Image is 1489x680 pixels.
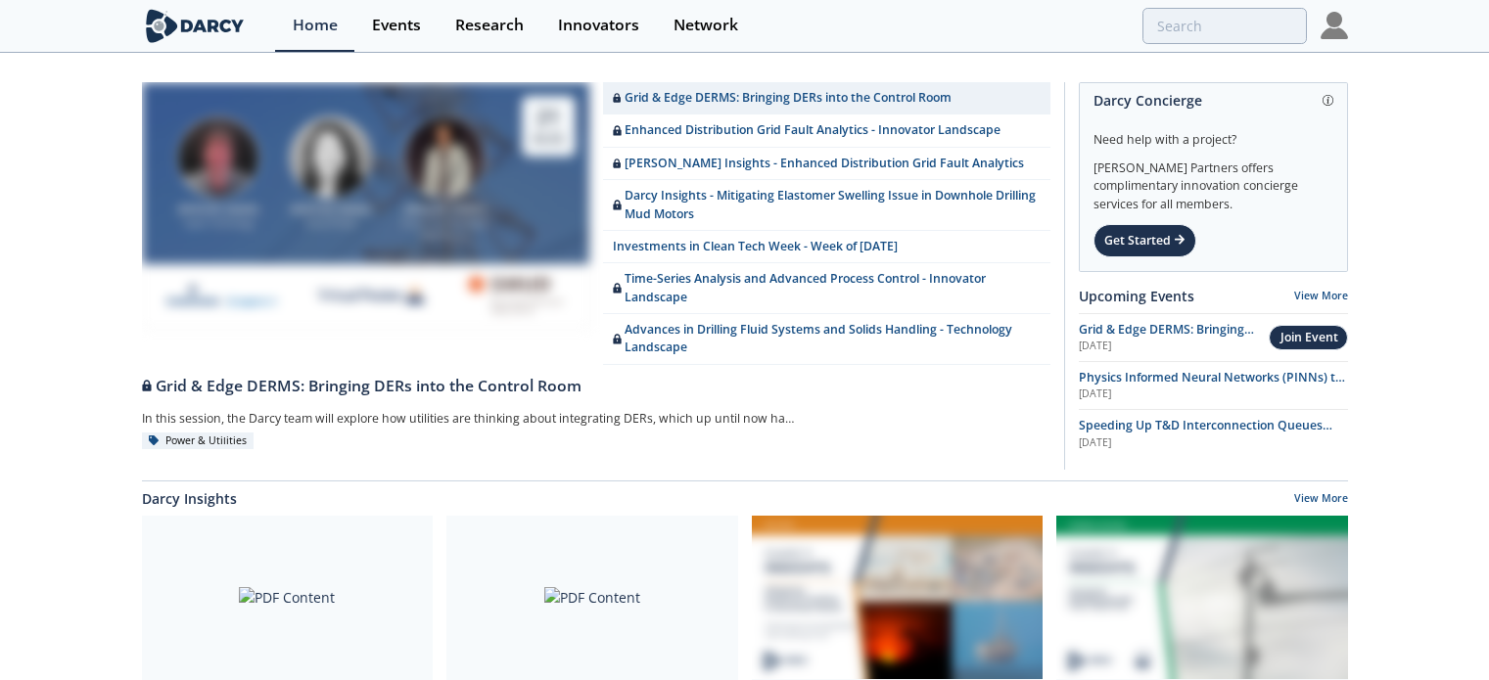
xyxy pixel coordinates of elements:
div: Home [293,18,338,33]
a: Enhanced Distribution Grid Fault Analytics - Innovator Landscape [603,114,1050,147]
div: Power & Utilities [142,432,255,450]
input: Advanced Search [1142,8,1307,44]
div: [PERSON_NAME] [282,203,381,218]
div: Grid & Edge DERMS: Bringing DERs into the Control Room [142,375,1050,398]
a: Physics Informed Neural Networks (PINNs) to Accelerate Subsurface Scenario Analysis [DATE] [1079,369,1348,402]
div: Darcy Concierge [1093,83,1333,117]
div: [DATE] [1079,386,1348,402]
a: [PERSON_NAME] Insights - Enhanced Distribution Grid Fault Analytics [603,148,1050,180]
a: Time-Series Analysis and Advanced Process Control - Innovator Landscape [603,263,1050,314]
div: Sacramento Municipal Utility District. [395,217,493,242]
span: Speeding Up T&D Interconnection Queues with Enhanced Software Solutions [1079,417,1332,451]
a: Advances in Drilling Fluid Systems and Solids Handling - Technology Landscape [603,314,1050,365]
div: Innovators [558,18,639,33]
a: Darcy Insights - Mitigating Elastomer Swelling Issue in Downhole Drilling Mud Motors [603,180,1050,231]
a: Upcoming Events [1079,286,1194,306]
div: Virtual Peaker [282,217,381,230]
div: [DATE] [1079,435,1348,451]
a: Grid & Edge DERMS: Bringing DERs into the Control Room [DATE] [1079,321,1270,354]
div: Events [372,18,421,33]
div: Network [674,18,738,33]
button: Join Event [1269,325,1347,351]
img: virtual-peaker.com.png [316,274,426,315]
div: Need help with a project? [1093,117,1333,149]
span: Physics Informed Neural Networks (PINNs) to Accelerate Subsurface Scenario Analysis [1079,369,1345,403]
img: Profile [1321,12,1348,39]
img: logo-wide.svg [142,9,249,43]
img: Jonathan Curtis [177,116,259,199]
div: In this session, the Darcy team will explore how utilities are thinking about integrating DERs, w... [142,405,800,432]
div: [DATE] [1079,339,1270,354]
a: Grid & Edge DERMS: Bringing DERs into the Control Room [603,82,1050,114]
img: Yevgeniy Postnov [403,116,486,199]
a: Speeding Up T&D Interconnection Queues with Enhanced Software Solutions [DATE] [1079,417,1348,450]
div: Join Event [1280,329,1338,346]
div: [PERSON_NAME] [169,203,268,218]
img: cb84fb6c-3603-43a1-87e3-48fd23fb317a [167,274,277,315]
a: Darcy Insights [142,488,237,509]
a: Jonathan Curtis [PERSON_NAME] Aspen Technology Brenda Chew [PERSON_NAME] Virtual Peaker Yevgeniy ... [142,82,589,365]
div: Aspen Technology [169,217,268,230]
span: Grid & Edge DERMS: Bringing DERs into the Control Room [1079,321,1254,355]
div: Grid & Edge DERMS: Bringing DERs into the Control Room [613,89,952,107]
div: Aug [533,129,564,149]
a: View More [1294,491,1348,509]
a: Investments in Clean Tech Week - Week of [DATE] [603,231,1050,263]
a: View More [1294,289,1348,302]
img: Brenda Chew [290,116,372,199]
div: [PERSON_NAME] Partners offers complimentary innovation concierge services for all members. [1093,149,1333,213]
a: Grid & Edge DERMS: Bringing DERs into the Control Room [142,365,1050,398]
div: 21 [533,104,564,129]
div: Get Started [1093,224,1196,257]
img: Smud.org.png [466,274,563,315]
iframe: chat widget [1407,602,1469,660]
div: Research [455,18,524,33]
img: information.svg [1323,95,1333,106]
div: [PERSON_NAME] [395,203,493,218]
